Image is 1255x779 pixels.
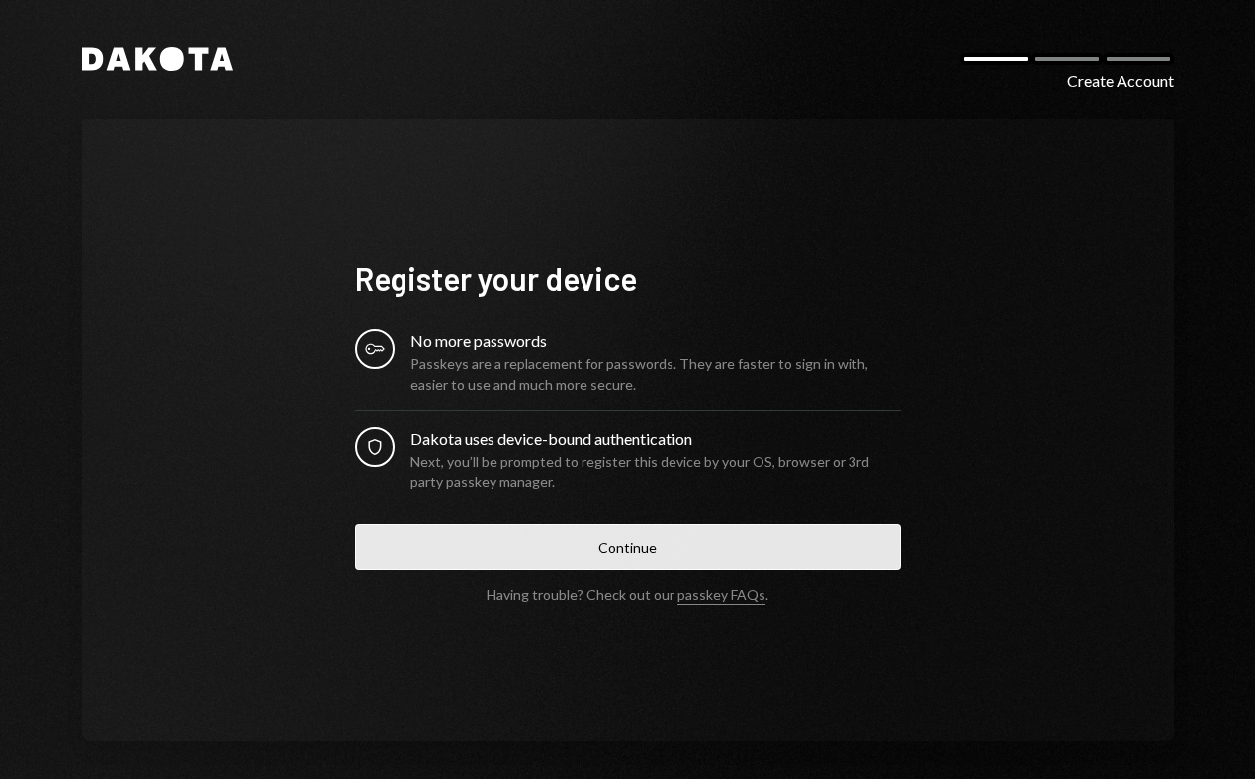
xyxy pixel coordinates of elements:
div: Passkeys are a replacement for passwords. They are faster to sign in with, easier to use and much... [410,353,901,394]
div: Dakota uses device-bound authentication [410,427,901,451]
h1: Register your device [355,258,901,298]
a: passkey FAQs [677,586,765,605]
div: Next, you’ll be prompted to register this device by your OS, browser or 3rd party passkey manager. [410,451,901,492]
div: No more passwords [410,329,901,353]
button: Continue [355,524,901,570]
div: Having trouble? Check out our . [487,586,768,603]
div: Create Account [1067,69,1174,93]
